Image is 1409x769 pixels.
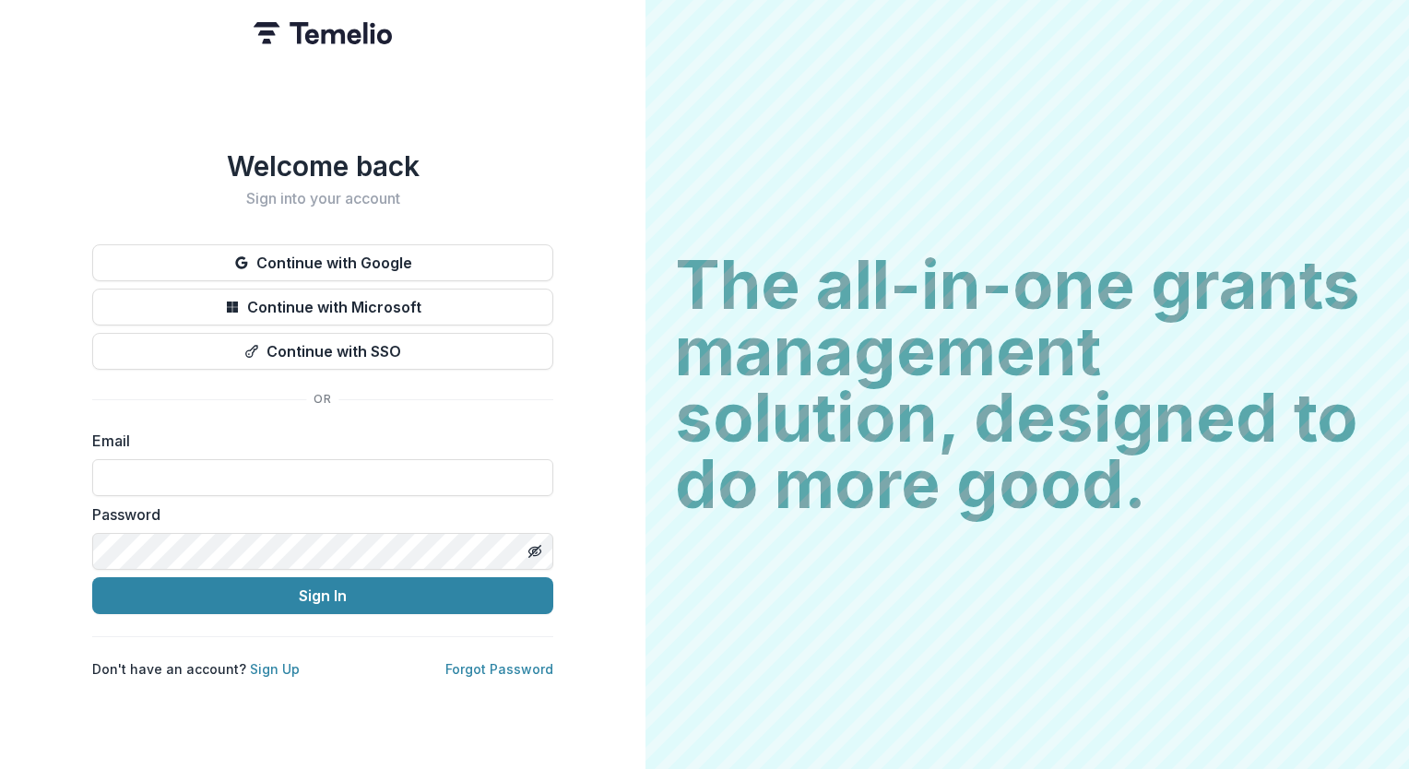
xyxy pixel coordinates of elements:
h2: Sign into your account [92,190,553,207]
label: Password [92,503,542,526]
button: Continue with Microsoft [92,289,553,325]
button: Continue with Google [92,244,553,281]
button: Toggle password visibility [520,537,550,566]
button: Continue with SSO [92,333,553,370]
a: Sign Up [250,661,300,677]
h1: Welcome back [92,149,553,183]
label: Email [92,430,542,452]
p: Don't have an account? [92,659,300,679]
a: Forgot Password [445,661,553,677]
button: Sign In [92,577,553,614]
img: Temelio [254,22,392,44]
